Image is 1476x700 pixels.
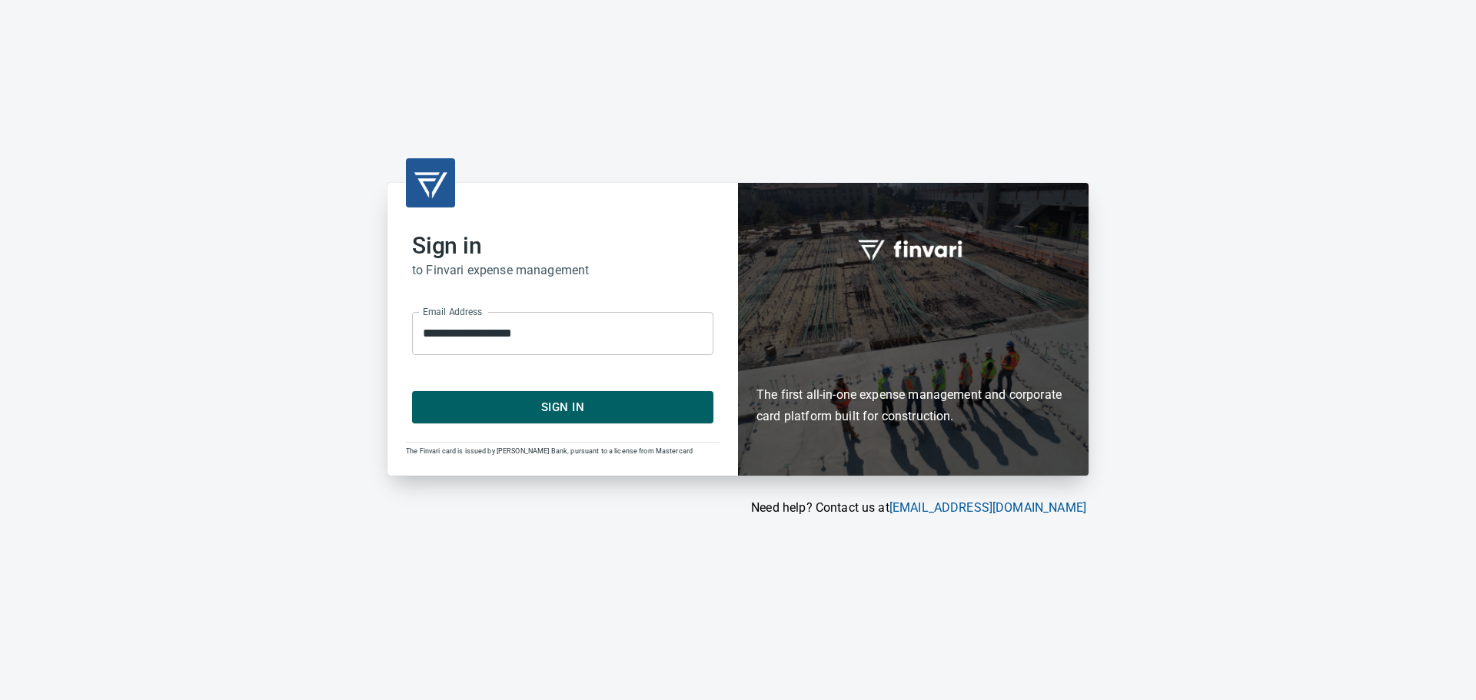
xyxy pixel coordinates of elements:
span: Sign In [429,397,696,417]
h2: Sign in [412,232,713,260]
a: [EMAIL_ADDRESS][DOMAIN_NAME] [889,500,1086,515]
h6: The first all-in-one expense management and corporate card platform built for construction. [756,296,1070,428]
img: fullword_logo_white.png [856,231,971,267]
div: Finvari [738,183,1089,476]
h6: to Finvari expense management [412,260,713,281]
img: transparent_logo.png [412,164,449,201]
span: The Finvari card is issued by [PERSON_NAME] Bank, pursuant to a license from Mastercard [406,447,693,455]
button: Sign In [412,391,713,423]
p: Need help? Contact us at [387,499,1086,517]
